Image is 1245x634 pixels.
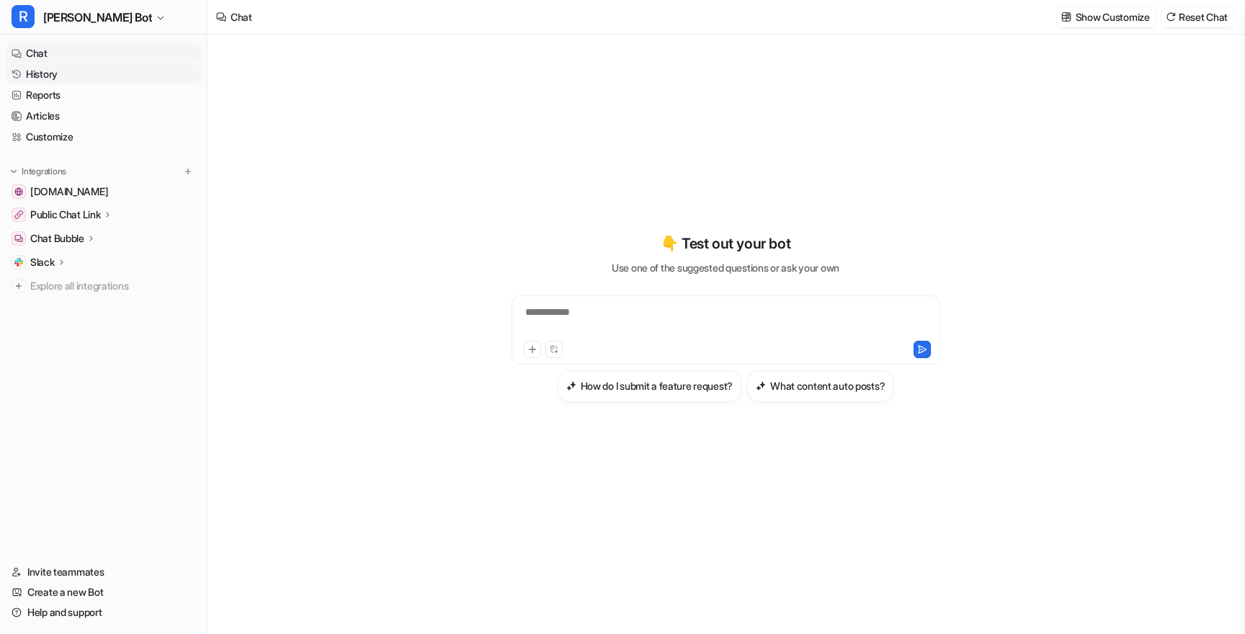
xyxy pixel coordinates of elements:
[30,207,101,222] p: Public Chat Link
[6,106,201,126] a: Articles
[43,7,152,27] span: [PERSON_NAME] Bot
[6,127,201,147] a: Customize
[14,234,23,243] img: Chat Bubble
[1061,12,1071,22] img: customize
[14,210,23,219] img: Public Chat Link
[30,184,108,199] span: [DOMAIN_NAME]
[14,258,23,267] img: Slack
[1076,9,1150,24] p: Show Customize
[6,562,201,582] a: Invite teammates
[770,378,885,393] h3: What content auto posts?
[14,187,23,196] img: getrella.com
[558,370,741,402] button: How do I submit a feature request?How do I submit a feature request?
[6,182,201,202] a: getrella.com[DOMAIN_NAME]
[6,64,201,84] a: History
[756,380,766,391] img: What content auto posts?
[12,279,26,293] img: explore all integrations
[6,43,201,63] a: Chat
[22,166,66,177] p: Integrations
[1166,12,1176,22] img: reset
[183,166,193,177] img: menu_add.svg
[30,274,195,298] span: Explore all integrations
[9,166,19,177] img: expand menu
[661,233,790,254] p: 👇 Test out your bot
[6,276,201,296] a: Explore all integrations
[30,255,55,269] p: Slack
[231,9,252,24] div: Chat
[6,164,71,179] button: Integrations
[6,582,201,602] a: Create a new Bot
[1161,6,1233,27] button: Reset Chat
[747,370,893,402] button: What content auto posts?What content auto posts?
[566,380,576,391] img: How do I submit a feature request?
[6,85,201,105] a: Reports
[612,260,839,275] p: Use one of the suggested questions or ask your own
[30,231,84,246] p: Chat Bubble
[12,5,35,28] span: R
[581,378,733,393] h3: How do I submit a feature request?
[1057,6,1156,27] button: Show Customize
[6,602,201,622] a: Help and support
